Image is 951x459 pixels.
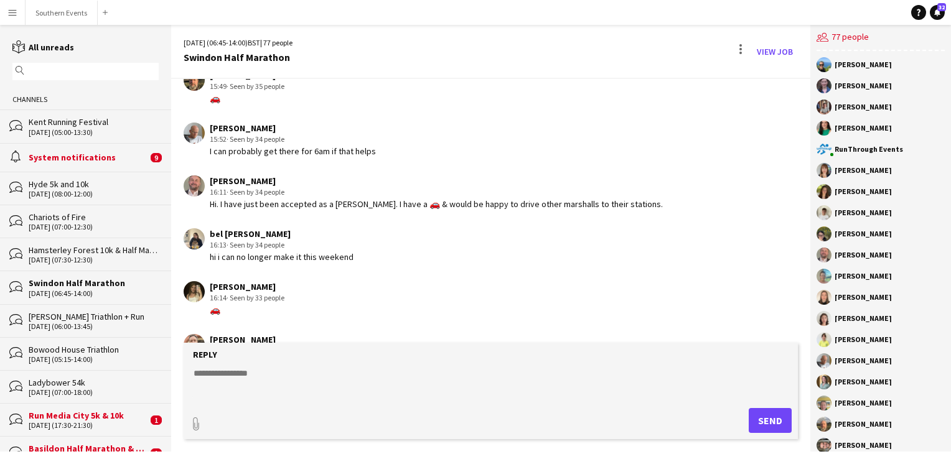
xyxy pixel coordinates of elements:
[835,103,892,111] div: [PERSON_NAME]
[835,315,892,322] div: [PERSON_NAME]
[835,272,892,280] div: [PERSON_NAME]
[835,357,892,364] div: [PERSON_NAME]
[184,52,293,63] div: Swindon Half Marathon
[835,378,892,386] div: [PERSON_NAME]
[835,61,892,68] div: [PERSON_NAME]
[749,408,792,433] button: Send
[29,344,159,355] div: Bowood House Triathlon
[835,399,892,407] div: [PERSON_NAME]
[151,415,162,425] span: 1
[210,228,354,239] div: bel [PERSON_NAME]
[210,239,354,251] div: 16:13
[29,377,159,388] div: Ladybower 54k
[835,124,892,132] div: [PERSON_NAME]
[248,38,260,47] span: BST
[835,420,892,428] div: [PERSON_NAME]
[29,410,148,421] div: Run Media City 5k & 10k
[817,25,945,51] div: 77 people
[29,128,159,137] div: [DATE] (05:00-13:30)
[930,5,945,20] a: 32
[210,175,663,187] div: [PERSON_NAME]
[29,152,148,163] div: System notifications
[210,304,284,315] div: 🚗
[29,311,159,322] div: [PERSON_NAME] Triathlon + Run
[210,93,284,104] div: 🚗
[835,442,892,449] div: [PERSON_NAME]
[29,355,159,364] div: [DATE] (05:15-14:00)
[227,293,284,302] span: · Seen by 33 people
[29,190,159,198] div: [DATE] (08:00-12:00)
[29,223,159,231] div: [DATE] (07:00-12:30)
[29,322,159,331] div: [DATE] (06:00-13:45)
[835,230,892,238] div: [PERSON_NAME]
[210,281,284,292] div: [PERSON_NAME]
[151,448,162,458] span: 1
[29,244,159,256] div: Hamsterley Forest 10k & Half Marathon
[210,146,376,157] div: I can probably get there for 6am if that helps
[29,277,159,289] div: Swindon Half Marathon
[210,251,354,262] div: hi i can no longer make it this weekend
[210,292,284,304] div: 16:14
[752,42,798,62] a: View Job
[29,289,159,298] div: [DATE] (06:45-14:00)
[227,81,284,91] span: · Seen by 35 people
[151,153,162,162] span: 9
[29,178,159,190] div: Hyde 5k and 10k
[29,388,159,397] div: [DATE] (07:00-18:00)
[835,146,903,153] div: RunThrough Events
[835,294,892,301] div: [PERSON_NAME]
[210,187,663,198] div: 16:11
[835,82,892,90] div: [PERSON_NAME]
[227,240,284,249] span: · Seen by 34 people
[210,81,284,92] div: 15:49
[29,421,148,430] div: [DATE] (17:30-21:30)
[227,187,284,197] span: · Seen by 34 people
[210,198,663,210] div: Hi. I have just been accepted as a [PERSON_NAME]. I have a 🚗 & would be happy to drive other mars...
[184,37,293,49] div: [DATE] (06:45-14:00) | 77 people
[835,167,892,174] div: [PERSON_NAME]
[29,256,159,264] div: [DATE] (07:30-12:30)
[26,1,98,25] button: Southern Events
[29,116,159,127] div: Kent Running Festival
[210,134,376,145] div: 15:52
[835,209,892,216] div: [PERSON_NAME]
[835,188,892,195] div: [PERSON_NAME]
[227,134,284,144] span: · Seen by 34 people
[835,251,892,259] div: [PERSON_NAME]
[210,123,376,134] div: [PERSON_NAME]
[210,334,485,345] div: [PERSON_NAME]
[193,349,217,360] label: Reply
[29,443,148,454] div: Basildon Half Marathon & Juniors
[12,42,74,53] a: All unreads
[937,3,946,11] span: 32
[835,336,892,343] div: [PERSON_NAME]
[29,211,159,223] div: Chariots of Fire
